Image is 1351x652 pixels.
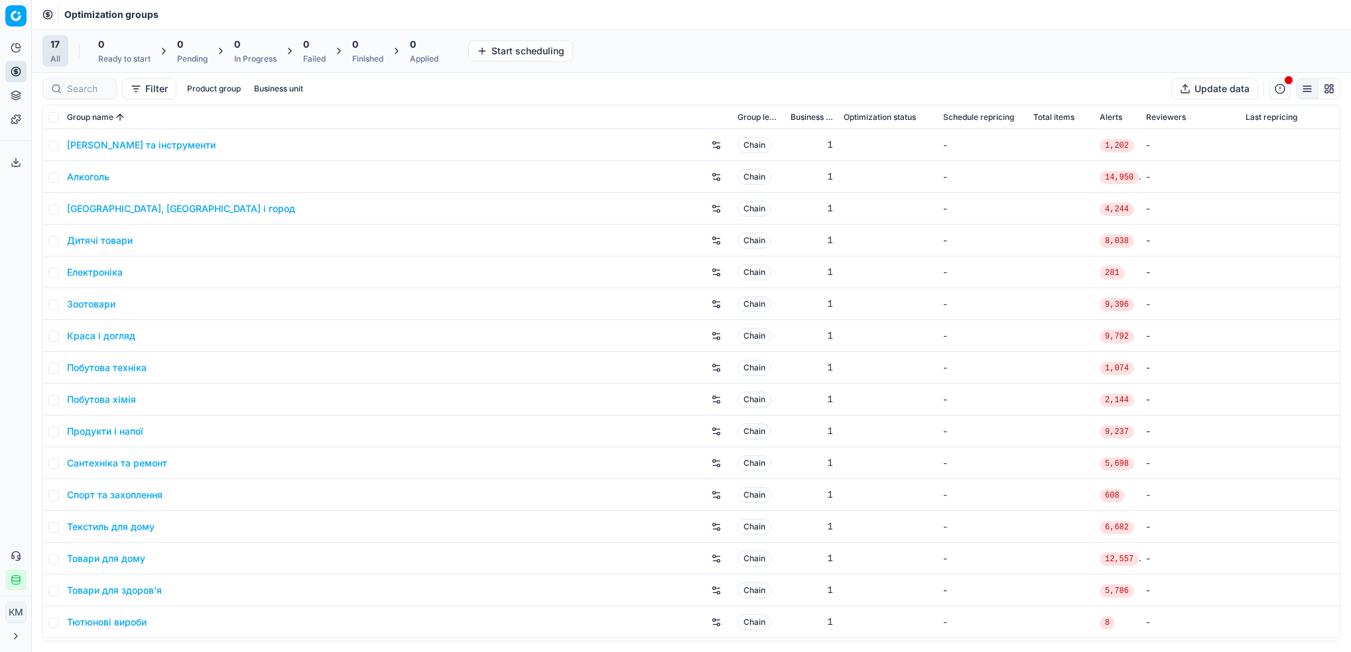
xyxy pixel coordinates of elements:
[1100,616,1115,629] span: 8
[791,584,833,597] div: 1
[303,38,309,51] span: 0
[738,392,771,407] span: Chain
[234,54,277,64] div: In Progress
[791,425,833,438] div: 1
[738,328,771,344] span: Chain
[1141,352,1240,384] td: -
[938,574,1028,606] td: -
[791,393,833,406] div: 1
[738,519,771,535] span: Chain
[791,552,833,565] div: 1
[1141,161,1240,193] td: -
[177,38,183,51] span: 0
[1100,171,1139,184] span: 14,950
[791,329,833,343] div: 1
[1141,511,1240,543] td: -
[1100,553,1139,566] span: 12,557
[791,234,833,247] div: 1
[1100,584,1134,598] span: 5,786
[938,511,1028,543] td: -
[1100,139,1134,152] span: 1,202
[738,264,771,280] span: Chain
[738,360,771,376] span: Chain
[67,138,216,152] a: [PERSON_NAME] та інструменти
[67,112,113,123] span: Group name
[791,520,833,533] div: 1
[352,38,358,51] span: 0
[1100,489,1125,502] span: 608
[67,329,135,343] a: Краса і догляд
[67,488,162,502] a: Спорт та захоплення
[938,256,1028,288] td: -
[50,38,60,51] span: 17
[791,488,833,502] div: 1
[122,78,176,99] button: Filter
[410,54,438,64] div: Applied
[844,112,916,123] span: Optimization status
[1100,330,1134,343] span: 9,792
[1141,193,1240,225] td: -
[1141,129,1240,161] td: -
[182,81,246,97] button: Product group
[67,616,147,629] a: Тютюнові вироби
[738,296,771,312] span: Chain
[6,602,26,622] span: КM
[738,169,771,185] span: Chain
[791,266,833,279] div: 1
[738,233,771,248] span: Chain
[1100,362,1134,375] span: 1,074
[738,487,771,503] span: Chain
[67,584,162,597] a: Товари для здоров'я
[1146,112,1186,123] span: Reviewers
[98,54,151,64] div: Ready to start
[1141,447,1240,479] td: -
[98,38,104,51] span: 0
[1033,112,1074,123] span: Total items
[738,551,771,567] span: Chain
[67,82,108,95] input: Search
[1141,543,1240,574] td: -
[67,266,123,279] a: Електроніка
[67,393,136,406] a: Побутова хімія
[1100,203,1134,216] span: 4,244
[64,8,159,21] nav: breadcrumb
[938,161,1028,193] td: -
[64,8,159,21] span: Optimization groups
[1100,425,1134,439] span: 9,237
[1141,574,1240,606] td: -
[1141,415,1240,447] td: -
[352,54,383,64] div: Finished
[1100,298,1134,311] span: 9,396
[410,38,416,51] span: 0
[303,54,326,64] div: Failed
[468,40,573,62] button: Start scheduling
[738,423,771,439] span: Chain
[791,616,833,629] div: 1
[1141,288,1240,320] td: -
[67,298,115,311] a: Зоотовари
[938,447,1028,479] td: -
[67,457,167,470] a: Сантехніка та ремонт
[67,425,143,438] a: Продукти і напої
[938,352,1028,384] td: -
[1100,266,1125,280] span: 281
[113,111,127,124] button: Sorted by Group name ascending
[1100,521,1134,534] span: 6,682
[938,129,1028,161] td: -
[791,112,833,123] span: Business unit
[791,202,833,215] div: 1
[791,361,833,374] div: 1
[1141,256,1240,288] td: -
[1141,479,1240,511] td: -
[1100,235,1134,248] span: 8,038
[938,384,1028,415] td: -
[738,201,771,217] span: Chain
[938,193,1028,225] td: -
[1141,320,1240,352] td: -
[938,225,1028,256] td: -
[938,479,1028,511] td: -
[234,38,240,51] span: 0
[938,606,1028,638] td: -
[67,170,109,184] a: Алкоголь
[738,614,771,630] span: Chain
